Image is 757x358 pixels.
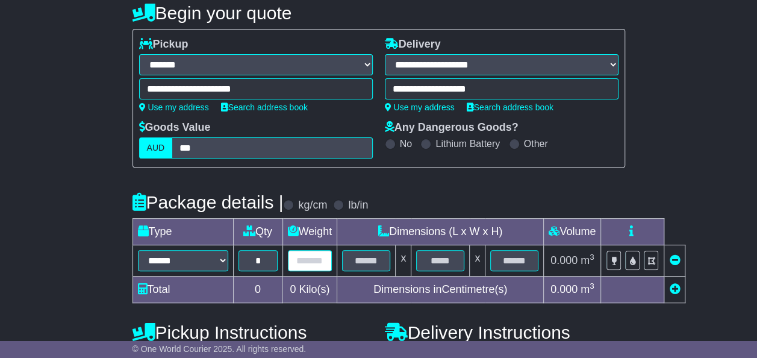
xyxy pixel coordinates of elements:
[581,254,594,266] span: m
[233,277,282,303] td: 0
[470,245,485,277] td: x
[396,245,411,277] td: x
[385,121,519,134] label: Any Dangerous Goods?
[337,277,544,303] td: Dimensions in Centimetre(s)
[385,102,455,112] a: Use my address
[385,322,625,342] h4: Delivery Instructions
[139,102,209,112] a: Use my address
[132,3,625,23] h4: Begin your quote
[290,283,296,295] span: 0
[337,219,544,245] td: Dimensions (L x W x H)
[669,254,680,266] a: Remove this item
[139,38,188,51] label: Pickup
[581,283,594,295] span: m
[550,254,578,266] span: 0.000
[282,219,337,245] td: Weight
[544,219,601,245] td: Volume
[132,344,307,354] span: © One World Courier 2025. All rights reserved.
[590,281,594,290] sup: 3
[139,121,211,134] label: Goods Value
[221,102,308,112] a: Search address book
[233,219,282,245] td: Qty
[132,192,284,212] h4: Package details |
[400,138,412,149] label: No
[385,38,441,51] label: Delivery
[550,283,578,295] span: 0.000
[132,322,373,342] h4: Pickup Instructions
[348,199,368,212] label: lb/in
[132,219,233,245] td: Type
[590,253,594,262] sup: 3
[132,277,233,303] td: Total
[524,138,548,149] label: Other
[435,138,500,149] label: Lithium Battery
[467,102,553,112] a: Search address book
[282,277,337,303] td: Kilo(s)
[298,199,327,212] label: kg/cm
[139,137,173,159] label: AUD
[669,283,680,295] a: Add new item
